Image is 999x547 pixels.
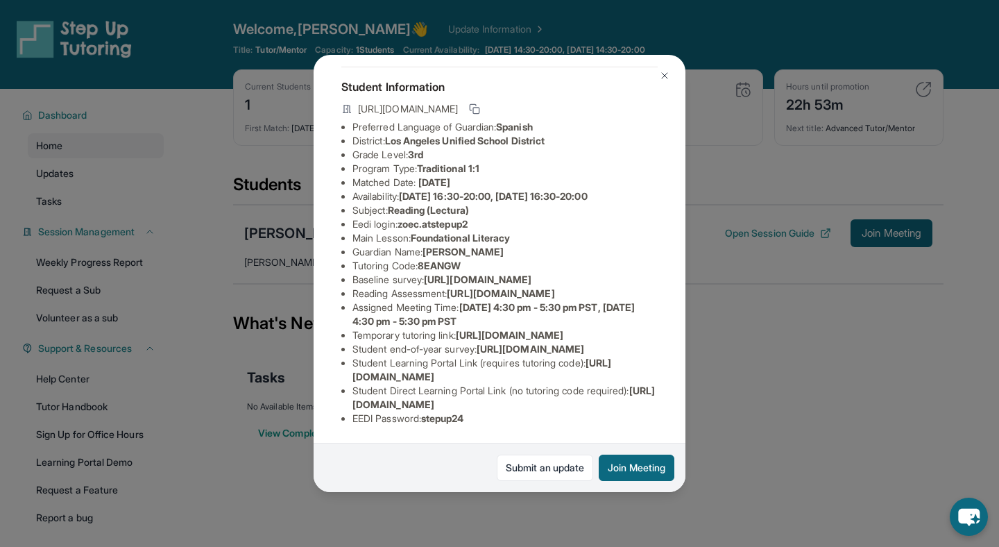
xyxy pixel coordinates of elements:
[352,231,658,245] li: Main Lesson :
[341,78,658,95] h4: Student Information
[352,134,658,148] li: District:
[352,328,658,342] li: Temporary tutoring link :
[352,273,658,287] li: Baseline survey :
[659,70,670,81] img: Close Icon
[422,246,504,258] span: [PERSON_NAME]
[408,149,423,160] span: 3rd
[418,260,461,271] span: 8EANGW
[352,259,658,273] li: Tutoring Code :
[352,217,658,231] li: Eedi login :
[352,287,658,301] li: Reading Assessment :
[399,190,588,202] span: [DATE] 16:30-20:00, [DATE] 16:30-20:00
[496,121,533,133] span: Spanish
[352,190,658,203] li: Availability:
[477,343,584,355] span: [URL][DOMAIN_NAME]
[418,176,450,188] span: [DATE]
[352,245,658,259] li: Guardian Name :
[388,204,469,216] span: Reading (Lectura)
[398,218,468,230] span: zoec.atstepup2
[950,498,988,536] button: chat-button
[352,203,658,217] li: Subject :
[424,273,531,285] span: [URL][DOMAIN_NAME]
[352,356,658,384] li: Student Learning Portal Link (requires tutoring code) :
[385,135,545,146] span: Los Angeles Unified School District
[421,412,464,424] span: stepup24
[352,162,658,176] li: Program Type:
[352,301,658,328] li: Assigned Meeting Time :
[447,287,554,299] span: [URL][DOMAIN_NAME]
[456,329,563,341] span: [URL][DOMAIN_NAME]
[352,148,658,162] li: Grade Level:
[352,412,658,426] li: EEDI Password :
[411,232,510,244] span: Foundational Literacy
[599,455,674,481] button: Join Meeting
[352,120,658,134] li: Preferred Language of Guardian:
[417,162,479,174] span: Traditional 1:1
[497,455,593,481] a: Submit an update
[352,384,658,412] li: Student Direct Learning Portal Link (no tutoring code required) :
[466,101,483,117] button: Copy link
[358,102,458,116] span: [URL][DOMAIN_NAME]
[352,301,635,327] span: [DATE] 4:30 pm - 5:30 pm PST, [DATE] 4:30 pm - 5:30 pm PST
[352,176,658,190] li: Matched Date:
[352,342,658,356] li: Student end-of-year survey :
